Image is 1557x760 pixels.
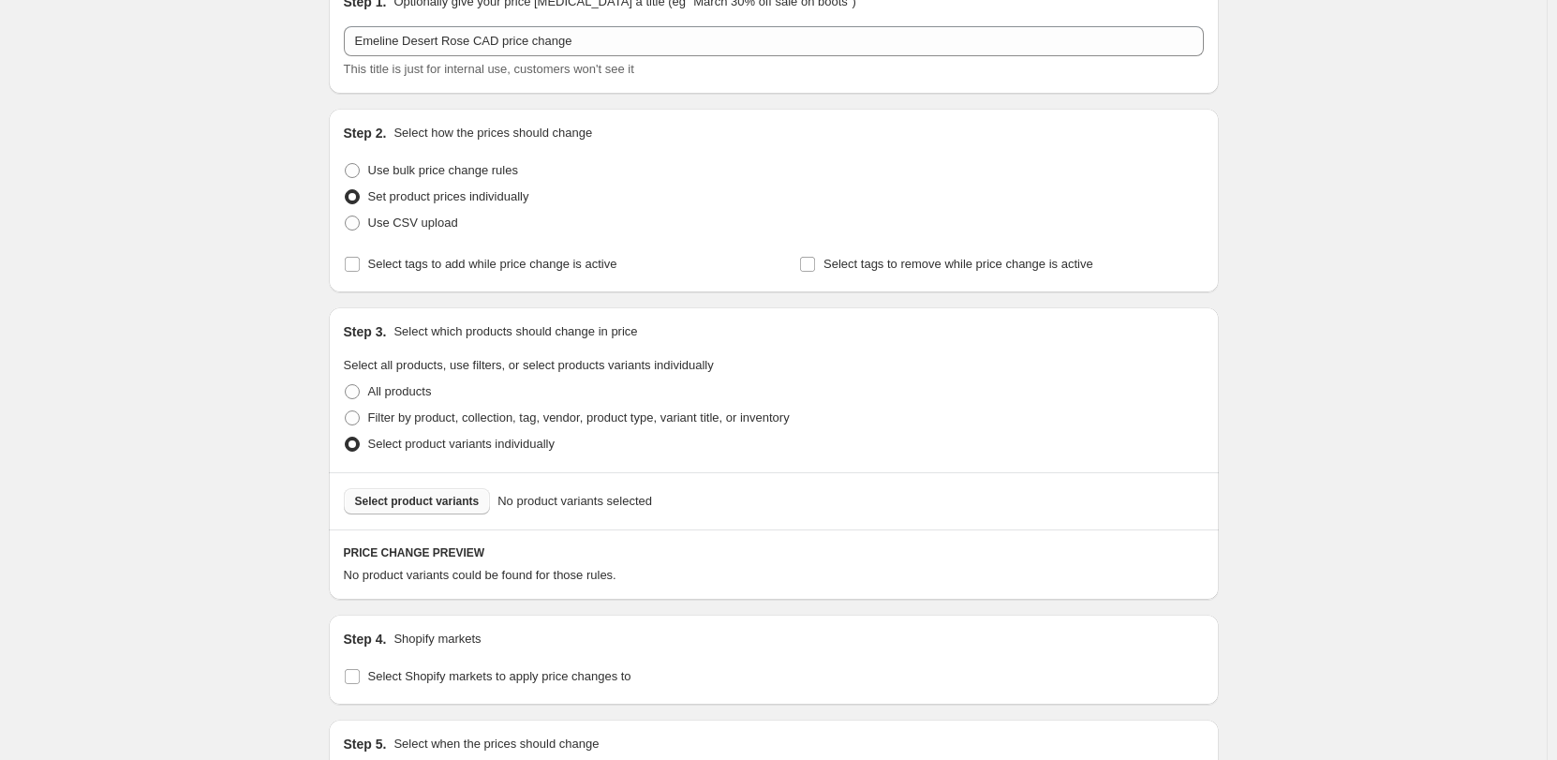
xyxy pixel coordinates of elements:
span: Use bulk price change rules [368,163,518,177]
span: Select tags to remove while price change is active [823,257,1093,271]
span: No product variants selected [497,492,652,511]
span: Select product variants individually [368,437,555,451]
span: Select Shopify markets to apply price changes to [368,669,631,683]
span: Set product prices individually [368,189,529,203]
span: Select all products, use filters, or select products variants individually [344,358,714,372]
span: Select product variants [355,494,480,509]
p: Select when the prices should change [393,735,599,753]
h2: Step 4. [344,630,387,648]
span: Select tags to add while price change is active [368,257,617,271]
p: Shopify markets [393,630,481,648]
span: All products [368,384,432,398]
span: No product variants could be found for those rules. [344,568,616,582]
button: Select product variants [344,488,491,514]
span: Filter by product, collection, tag, vendor, product type, variant title, or inventory [368,410,790,425]
span: This title is just for internal use, customers won't see it [344,62,634,76]
h2: Step 2. [344,124,387,142]
span: Use CSV upload [368,216,458,230]
h2: Step 3. [344,322,387,341]
p: Select how the prices should change [393,124,592,142]
p: Select which products should change in price [393,322,637,341]
input: 30% off holiday sale [344,26,1204,56]
h6: PRICE CHANGE PREVIEW [344,545,1204,560]
h2: Step 5. [344,735,387,753]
